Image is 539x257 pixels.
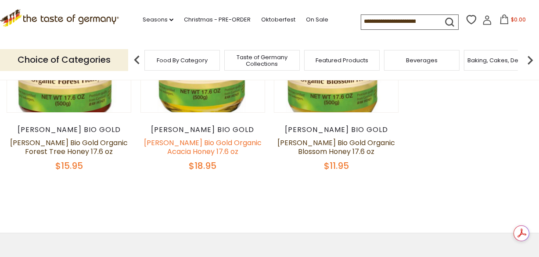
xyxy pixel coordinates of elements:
[140,125,265,134] div: [PERSON_NAME] Bio Gold
[316,57,368,64] a: Featured Products
[157,57,208,64] a: Food By Category
[494,14,531,28] button: $0.00
[7,125,131,134] div: [PERSON_NAME] Bio Gold
[324,160,349,172] span: $11.95
[511,16,526,23] span: $0.00
[227,54,297,67] a: Taste of Germany Collections
[468,57,536,64] a: Baking, Cakes, Desserts
[277,138,395,157] a: [PERSON_NAME] Bio Gold Organic Blossom Honey 17.6 oz
[406,57,438,64] a: Beverages
[274,125,399,134] div: [PERSON_NAME] Bio Gold
[184,15,251,25] a: Christmas - PRE-ORDER
[143,15,173,25] a: Seasons
[128,51,146,69] img: previous arrow
[55,160,83,172] span: $15.95
[261,15,295,25] a: Oktoberfest
[189,160,216,172] span: $18.95
[144,138,262,157] a: [PERSON_NAME] Bio Gold Organic Acacia Honey 17.6 oz
[306,15,328,25] a: On Sale
[521,51,539,69] img: next arrow
[10,138,128,157] a: [PERSON_NAME] Bio Gold Organic Forest Tree Honey 17.6 oz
